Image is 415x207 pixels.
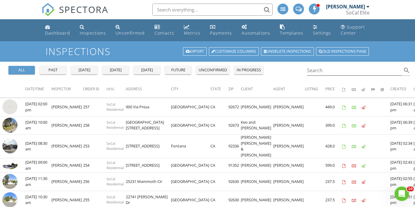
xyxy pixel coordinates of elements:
[107,160,124,170] span: SoCal Residential
[210,173,228,191] td: CA
[390,81,413,98] th: Created: Not sorted.
[390,98,413,116] td: [DATE] 06:31 pm
[273,173,305,191] td: [PERSON_NAME]
[171,158,210,173] td: [GEOGRAPHIC_DATA]
[316,47,369,56] a: Old inspections page
[261,47,314,56] a: Undelete inspections
[2,118,17,133] img: streetview
[171,134,210,158] td: Fontana
[152,4,273,16] input: Search everything...
[325,81,342,98] th: Price: Not sorted.
[228,158,241,173] td: 91352
[107,87,115,91] span: Desc
[311,22,333,39] a: Settings
[77,22,108,39] a: Inspections
[183,47,207,56] a: Export
[390,86,406,91] span: Created
[83,158,107,173] td: 254
[51,86,71,91] span: Inspector
[346,10,370,16] div: SoCal Elite
[181,22,203,39] a: Metrics
[2,161,17,169] img: 9362019%2Fcover_photos%2FVdDQNTmFkIJU12eYiUKd%2Fsmall.jpg
[126,86,142,91] span: Address
[71,66,98,74] button: [DATE]
[42,67,64,73] div: past
[136,67,158,73] div: [DATE]
[407,187,414,191] span: 10
[107,195,124,204] span: SoCal Residential
[51,81,83,98] th: Inspector: Not sorted.
[341,24,365,36] div: Support Center
[165,66,191,74] button: future
[325,173,342,191] td: 237.5
[326,4,365,10] div: [PERSON_NAME]
[352,81,361,98] th: Paid: Not sorted.
[234,66,263,74] button: in progress
[338,22,372,39] a: Support Center
[126,98,171,116] td: 900 Via Presa
[273,86,285,91] span: Agent
[305,81,325,98] th: Listing: Not sorted.
[107,81,126,98] th: Desc: Not sorted.
[51,134,83,158] td: [PERSON_NAME]
[273,158,305,173] td: [PERSON_NAME]
[210,81,228,98] th: State: Not sorted.
[196,66,229,74] button: unconfirmed
[277,22,306,39] a: Templates
[210,116,228,134] td: CA
[381,81,390,98] th: Canceled: Not sorted.
[390,173,413,191] td: [DATE] 02:55 pm
[403,67,410,74] i: search
[59,3,108,16] span: SPECTORA
[390,134,413,158] td: [DATE] 02:34 pm
[126,158,171,173] td: [STREET_ADDRESS]
[325,134,342,158] td: 428.0
[241,86,253,91] span: Client
[43,22,73,39] a: Dashboard
[40,66,66,74] button: past
[25,98,51,116] td: [DATE] 02:00 pm
[11,67,33,73] div: all
[241,98,273,116] td: [PERSON_NAME]
[126,173,171,191] td: 25231 Mammoth Cir
[241,81,273,98] th: Client: Not sorted.
[313,30,331,36] div: Settings
[152,22,177,39] a: Contacts
[107,141,124,151] span: SoCal Residential
[171,173,210,191] td: [GEOGRAPHIC_DATA]
[171,81,210,98] th: City: Not sorted.
[210,134,228,158] td: CA
[228,173,241,191] td: 92630
[325,98,342,116] td: 449.0
[83,134,107,158] td: 253
[102,66,129,74] button: [DATE]
[242,30,270,36] div: Automations
[241,134,273,158] td: [PERSON_NAME] [PERSON_NAME] & [PERSON_NAME]
[210,158,228,173] td: CA
[83,173,107,191] td: 256
[113,22,147,39] a: Unconfirmed
[83,86,99,91] span: Order ID
[116,30,145,36] div: Unconfirmed
[45,30,70,36] div: Dashboard
[25,158,51,173] td: [DATE] 09:00 am
[167,67,189,73] div: future
[42,8,108,21] a: SPECTORA
[228,81,241,98] th: Zip: Not sorted.
[2,174,17,189] img: streetview
[2,99,17,114] img: streetview
[199,67,227,73] div: unconfirmed
[107,177,124,186] span: SoCal Residential
[390,158,413,173] td: [DATE] 02:43 pm
[42,3,55,16] img: The Best Home Inspection Software - Spectora
[83,81,107,98] th: Order ID: Not sorted.
[237,67,261,73] div: in progress
[80,30,106,36] div: Inspections
[25,116,51,134] td: [DATE] 10:00 am
[171,98,210,116] td: [GEOGRAPHIC_DATA]
[51,98,83,116] td: [PERSON_NAME]
[107,120,124,130] span: SoCal Residential
[241,116,273,134] td: Keo and [PERSON_NAME]
[325,158,342,173] td: 599.0
[361,81,371,98] th: Published: Not sorted.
